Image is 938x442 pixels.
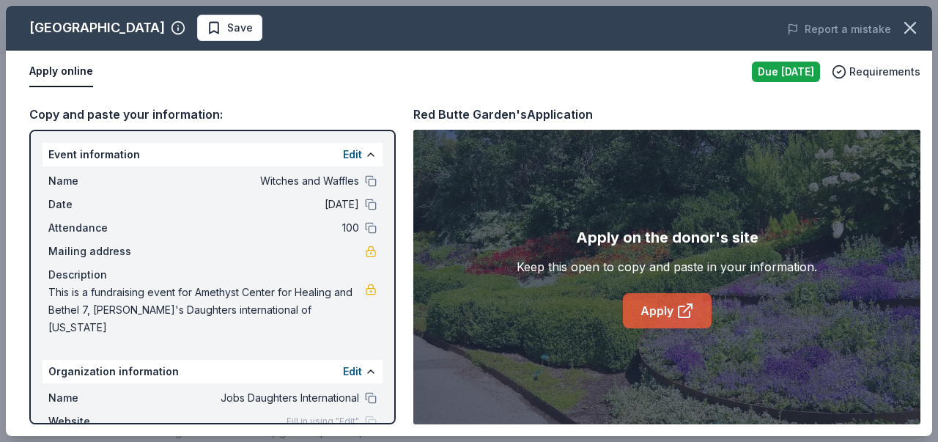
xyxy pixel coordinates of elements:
span: Name [48,389,147,407]
button: Apply online [29,56,93,87]
button: Save [197,15,262,41]
a: Apply [623,293,712,328]
div: Red Butte Garden's Application [413,105,593,124]
button: Report a mistake [787,21,891,38]
span: Date [48,196,147,213]
span: 100 [147,219,359,237]
button: Requirements [832,63,920,81]
span: Jobs Daughters International [147,389,359,407]
span: Website [48,413,147,430]
div: Event information [43,143,383,166]
div: Organization information [43,360,383,383]
div: Description [48,266,377,284]
span: Name [48,172,147,190]
span: Attendance [48,219,147,237]
span: Requirements [849,63,920,81]
span: [DATE] [147,196,359,213]
div: Apply on the donor's site [576,226,758,249]
span: This is a fundraising event for Amethyst Center for Healing and Bethel 7, [PERSON_NAME]'s Daughte... [48,284,365,336]
div: Copy and paste your information: [29,105,396,124]
span: Fill in using "Edit" [287,416,359,427]
button: Edit [343,363,362,380]
div: Keep this open to copy and paste in your information. [517,258,817,276]
span: Save [227,19,253,37]
span: Mailing address [48,243,147,260]
div: Due [DATE] [752,62,820,82]
div: [GEOGRAPHIC_DATA] [29,16,165,40]
button: Edit [343,146,362,163]
span: Witches and Waffles [147,172,359,190]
